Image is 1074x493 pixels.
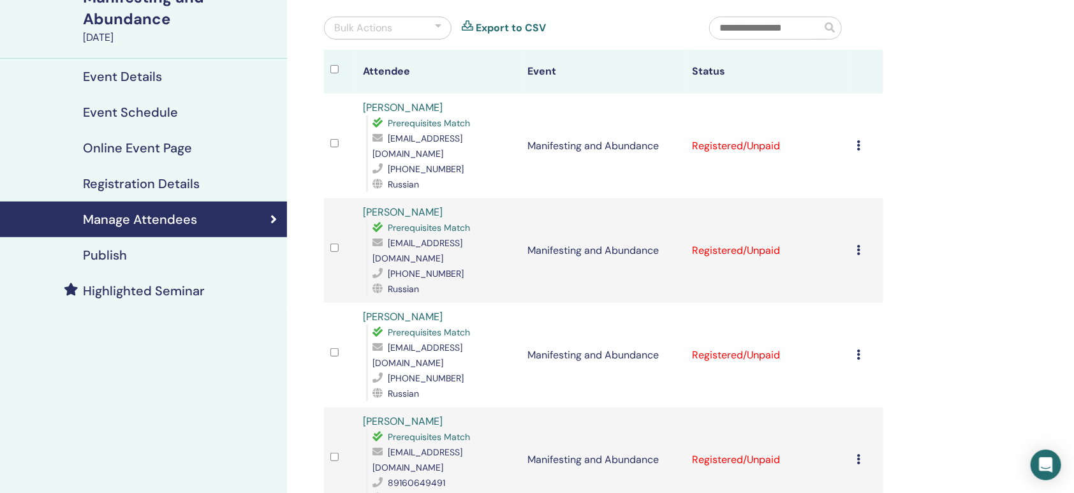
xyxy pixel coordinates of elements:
[388,117,471,129] span: Prerequisites Match
[83,30,279,45] div: [DATE]
[83,247,127,263] h4: Publish
[364,101,443,114] a: [PERSON_NAME]
[521,50,686,94] th: Event
[521,94,686,198] td: Manifesting and Abundance
[83,283,205,298] h4: Highlighted Seminar
[388,388,420,399] span: Russian
[388,222,471,233] span: Prerequisites Match
[364,205,443,219] a: [PERSON_NAME]
[373,133,463,159] span: [EMAIL_ADDRESS][DOMAIN_NAME]
[388,268,464,279] span: [PHONE_NUMBER]
[83,140,192,156] h4: Online Event Page
[521,303,686,408] td: Manifesting and Abundance
[364,310,443,323] a: [PERSON_NAME]
[388,179,420,190] span: Russian
[388,431,471,443] span: Prerequisites Match
[686,50,850,94] th: Status
[83,69,162,84] h4: Event Details
[373,446,463,473] span: [EMAIL_ADDRESS][DOMAIN_NAME]
[83,105,178,120] h4: Event Schedule
[388,163,464,175] span: [PHONE_NUMBER]
[83,212,197,227] h4: Manage Attendees
[334,20,392,36] div: Bulk Actions
[373,237,463,264] span: [EMAIL_ADDRESS][DOMAIN_NAME]
[388,372,464,384] span: [PHONE_NUMBER]
[388,283,420,295] span: Russian
[364,415,443,428] a: [PERSON_NAME]
[388,327,471,338] span: Prerequisites Match
[476,20,546,36] a: Export to CSV
[388,477,446,489] span: 89160649491
[357,50,522,94] th: Attendee
[83,176,200,191] h4: Registration Details
[521,198,686,303] td: Manifesting and Abundance
[373,342,463,369] span: [EMAIL_ADDRESS][DOMAIN_NAME]
[1031,450,1061,480] div: Open Intercom Messenger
